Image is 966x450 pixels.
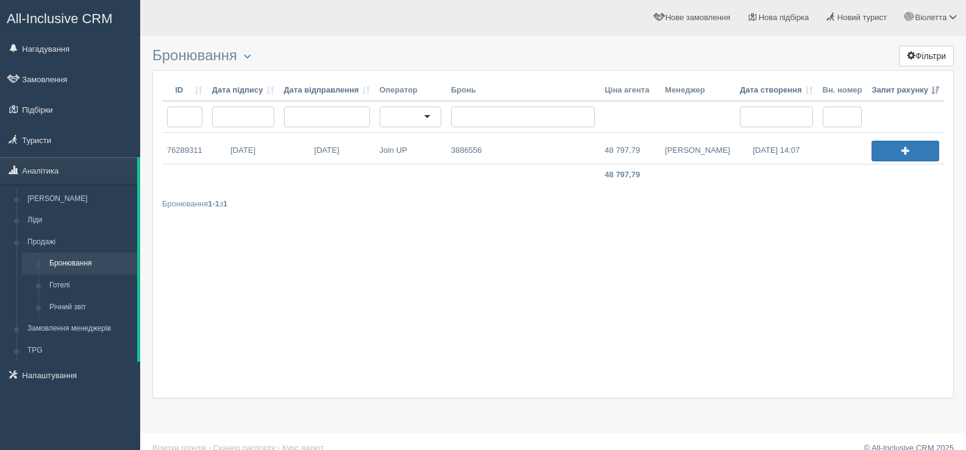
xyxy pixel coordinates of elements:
h3: Бронювання [152,47,954,64]
a: 76289311 [162,133,207,164]
a: Ліди [22,209,137,231]
a: Join UP [375,133,446,164]
b: 1 [223,199,227,208]
span: All-Inclusive CRM [7,11,113,26]
a: Дата створення [740,85,813,96]
a: Продажі [22,231,137,253]
span: Нова підбірка [759,13,809,22]
a: [PERSON_NAME] [22,188,137,210]
td: 48 797,79 [600,164,660,186]
th: Вн. номер [818,80,867,102]
a: Готелі [44,275,137,297]
b: 1-1 [208,199,219,208]
button: Фільтри [899,46,954,66]
span: Нове замовлення [666,13,730,22]
a: 3886556 [446,133,600,164]
a: Річний звіт [44,297,137,318]
th: Менеджер [660,80,735,102]
th: Оператор [375,80,446,102]
a: 48 797,79 [600,133,660,164]
span: Новий турист [837,13,887,22]
div: Бронювання з [162,198,944,209]
a: TPG [22,340,137,362]
a: ID [167,85,202,96]
th: Бронь [446,80,600,102]
th: Ціна агента [600,80,660,102]
a: Запит рахунку [872,85,939,96]
a: [DATE] [207,133,279,164]
a: [PERSON_NAME] [660,133,735,164]
a: [DATE] [279,133,375,164]
a: Дата відправлення [284,85,370,96]
a: Дата підпису [212,85,274,96]
a: [DATE] 14:07 [735,133,818,164]
span: Віолетта [915,13,946,22]
a: Замовлення менеджерів [22,318,137,340]
a: All-Inclusive CRM [1,1,140,34]
a: Бронювання [44,253,137,275]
